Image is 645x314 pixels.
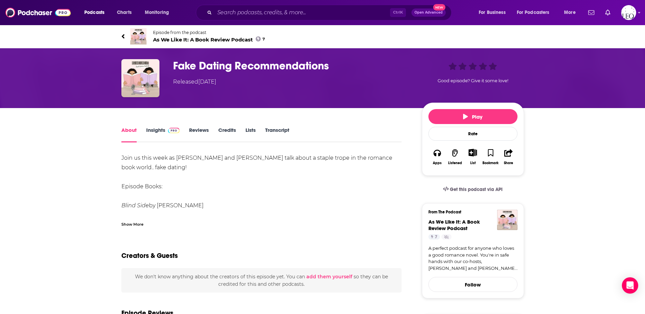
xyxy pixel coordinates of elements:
[497,210,517,230] img: As We Like It: A Book Review Podcast
[504,161,513,165] div: Share
[499,144,517,169] button: Share
[428,234,440,240] a: 7
[306,274,352,279] button: add them yourself
[448,161,462,165] div: Listened
[621,5,636,20] img: User Profile
[482,161,498,165] div: Bookmark
[153,30,265,35] span: Episode from the podcast
[482,144,499,169] button: Bookmark
[390,8,406,17] span: Ctrl K
[433,4,445,11] span: New
[135,274,388,287] span: We don't know anything about the creators of this episode yet . You can so they can be credited f...
[121,251,178,260] h2: Creators & Guests
[262,38,265,41] span: 7
[428,109,517,124] button: Play
[411,8,446,17] button: Open AdvancedNew
[585,7,597,18] a: Show notifications dropdown
[121,28,323,45] a: As We Like It: A Book Review PodcastEpisode from the podcastAs We Like It: A Book Review Podcast7
[215,7,390,18] input: Search podcasts, credits, & more...
[117,8,132,17] span: Charts
[438,78,508,83] span: Good episode? Give it some love!
[202,5,458,20] div: Search podcasts, credits, & more...
[121,202,149,209] em: Blind Side
[435,234,437,241] span: 7
[450,187,503,192] span: Get this podcast via API
[265,127,289,142] a: Transcript
[173,78,216,86] div: Released [DATE]
[113,7,136,18] a: Charts
[438,181,508,198] a: Get this podcast via API
[428,210,512,214] h3: From The Podcast
[146,127,180,142] a: InsightsPodchaser Pro
[428,277,517,292] button: Follow
[168,128,180,133] img: Podchaser Pro
[130,28,147,45] img: As We Like It: A Book Review Podcast
[428,127,517,141] div: Rate
[145,8,169,17] span: Monitoring
[433,161,442,165] div: Apps
[140,7,178,18] button: open menu
[153,36,265,43] span: As We Like It: A Book Review Podcast
[121,59,159,97] img: Fake Dating Recommendations
[5,6,71,19] img: Podchaser - Follow, Share and Rate Podcasts
[463,114,482,120] span: Play
[173,59,411,72] h1: Fake Dating Recommendations
[470,161,476,165] div: List
[474,7,514,18] button: open menu
[80,7,113,18] button: open menu
[218,127,236,142] a: Credits
[512,7,559,18] button: open menu
[414,11,443,14] span: Open Advanced
[245,127,256,142] a: Lists
[602,7,613,18] a: Show notifications dropdown
[464,144,481,169] div: Show More ButtonList
[428,219,480,231] a: As We Like It: A Book Review Podcast
[84,8,104,17] span: Podcasts
[121,127,137,142] a: About
[446,144,464,169] button: Listened
[621,5,636,20] span: Logged in as LeoPR
[559,7,584,18] button: open menu
[466,149,480,156] button: Show More Button
[621,5,636,20] button: Show profile menu
[428,144,446,169] button: Apps
[517,8,549,17] span: For Podcasters
[479,8,506,17] span: For Business
[564,8,576,17] span: More
[189,127,209,142] a: Reviews
[622,277,638,294] div: Open Intercom Messenger
[428,245,517,272] a: A perfect podcast for anyone who loves a good romance novel. You're in safe hands with our co-hos...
